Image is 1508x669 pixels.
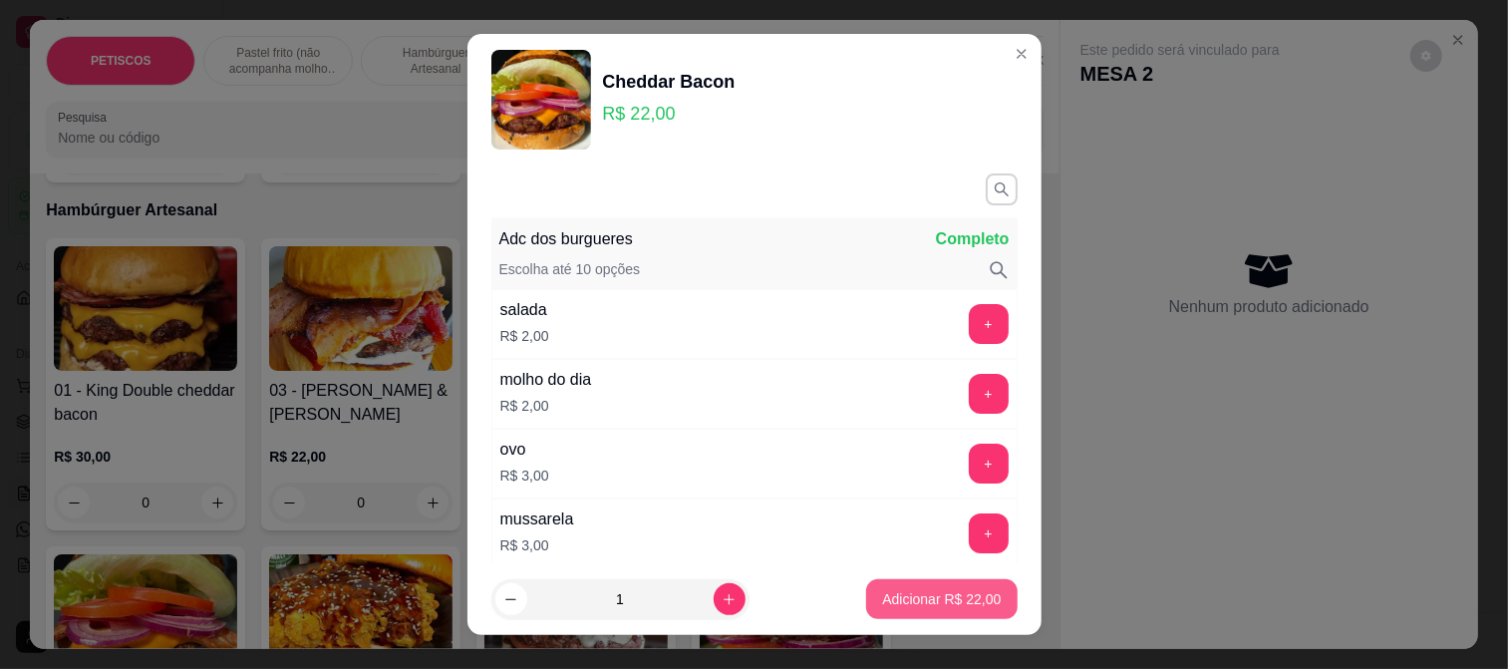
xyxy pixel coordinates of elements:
[969,444,1009,484] button: add
[500,368,592,392] div: molho do dia
[969,374,1009,414] button: add
[936,227,1010,251] p: Completo
[866,579,1017,619] button: Adicionar R$ 22,00
[500,535,574,555] p: R$ 3,00
[491,50,591,150] img: product-image
[1006,38,1038,70] button: Close
[499,227,633,251] p: Adc dos burgueres
[969,304,1009,344] button: add
[882,589,1001,609] p: Adicionar R$ 22,00
[603,68,736,96] div: Cheddar Bacon
[714,583,746,615] button: increase-product-quantity
[969,513,1009,553] button: add
[499,259,641,281] p: Escolha até 10 opções
[500,396,592,416] p: R$ 2,00
[500,466,549,486] p: R$ 3,00
[500,438,549,462] div: ovo
[500,507,574,531] div: mussarela
[603,100,736,128] p: R$ 22,00
[500,326,549,346] p: R$ 2,00
[495,583,527,615] button: decrease-product-quantity
[500,298,549,322] div: salada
